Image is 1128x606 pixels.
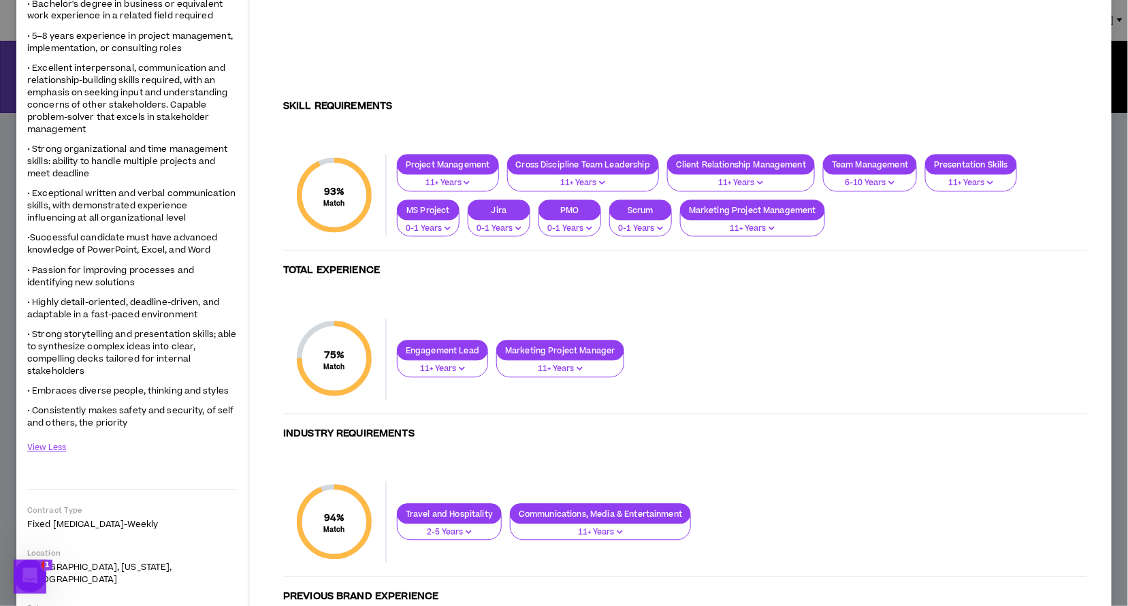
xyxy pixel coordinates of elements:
[539,206,600,216] p: PMO
[27,232,217,257] span: •Successful candidate must have advanced knowledge of PowerPoint, Excel, and Word
[27,562,237,586] p: [GEOGRAPHIC_DATA], [US_STATE], [GEOGRAPHIC_DATA]
[324,200,345,209] small: Match
[505,364,615,376] p: 11+ Years
[398,509,501,520] p: Travel and Hospitality
[609,212,672,238] button: 0-1 Years
[283,265,1087,307] h4: Total Experience
[27,329,237,378] span: • Strong storytelling and presentation skills; able to synthesize complex ideas into clear, compe...
[681,206,824,216] p: Marketing Project Management
[283,101,1087,143] h4: Skill Requirements
[324,185,345,200] span: 93 %
[397,212,460,238] button: 0-1 Years
[676,178,806,190] p: 11+ Years
[667,166,815,192] button: 11+ Years
[516,178,650,190] p: 11+ Years
[538,212,601,238] button: 0-1 Years
[14,560,46,592] iframe: Intercom live chat
[27,405,233,430] span: • Consistently makes safety and security, of self and others, the priority
[618,223,663,236] p: 0-1 Years
[680,212,825,238] button: 11+ Years
[823,166,917,192] button: 6-10 Years
[398,160,498,170] p: Project Management
[547,223,592,236] p: 0-1 Years
[496,352,624,378] button: 11+ Years
[27,385,229,398] span: • Embraces diverse people, thinking and styles
[519,527,682,539] p: 11+ Years
[27,549,237,559] p: Location
[324,526,345,535] small: Match
[832,178,908,190] p: 6-10 Years
[27,519,158,531] span: Fixed [MEDICAL_DATA] - weekly
[406,223,451,236] p: 0-1 Years
[406,527,493,539] p: 2-5 Years
[926,160,1016,170] p: Presentation Skills
[925,166,1017,192] button: 11+ Years
[934,178,1008,190] p: 11+ Years
[511,509,690,520] p: Communications, Media & Entertainment
[398,206,459,216] p: MS Project
[689,223,816,236] p: 11+ Years
[27,436,66,460] button: View Less
[397,352,488,378] button: 11+ Years
[42,560,52,571] span: 1
[27,188,236,225] span: • Exceptional written and verbal communication skills, with demonstrated experience influencing a...
[468,206,530,216] p: Jira
[406,178,490,190] p: 11+ Years
[397,515,502,541] button: 2-5 Years
[468,212,530,238] button: 0-1 Years
[824,160,916,170] p: Team Management
[27,63,228,136] span: • Excellent interpersonal, communication and relationship-building skills required, with an empha...
[324,349,345,363] span: 75 %
[27,506,237,516] p: Contract Type
[27,297,219,321] span: • Highly detail-oriented, deadline-driven, and adaptable in a fast-paced environment
[398,346,487,356] p: Engagement Lead
[27,31,233,55] span: • 5–8 years experience in project management, implementation, or consulting roles
[508,160,658,170] p: Cross Discipline Team Leadership
[283,428,1087,471] h4: Industry Requirements
[668,160,814,170] p: Client Relationship Management
[27,144,228,180] span: • Strong organizational and time management skills: ability to handle multiple projects and meet ...
[497,346,624,356] p: Marketing Project Manager
[510,515,691,541] button: 11+ Years
[406,364,479,376] p: 11+ Years
[507,166,659,192] button: 11+ Years
[397,166,499,192] button: 11+ Years
[324,511,345,526] span: 94 %
[477,223,521,236] p: 0-1 Years
[27,265,194,289] span: • Passion for improving processes and identifying new solutions
[324,363,345,372] small: Match
[610,206,671,216] p: Scrum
